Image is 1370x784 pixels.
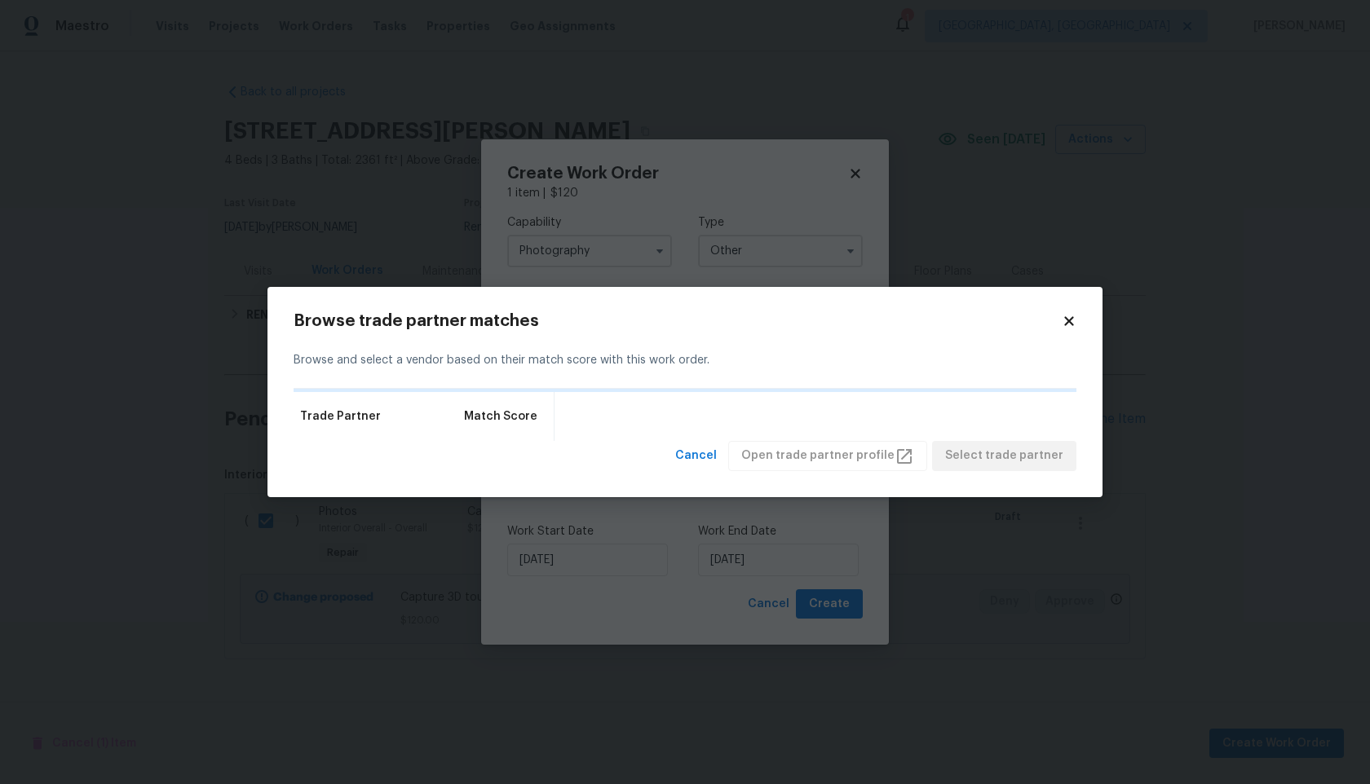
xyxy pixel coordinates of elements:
[464,408,537,425] span: Match Score
[669,441,723,471] button: Cancel
[300,408,381,425] span: Trade Partner
[675,446,717,466] span: Cancel
[294,333,1076,389] div: Browse and select a vendor based on their match score with this work order.
[294,313,1062,329] h2: Browse trade partner matches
